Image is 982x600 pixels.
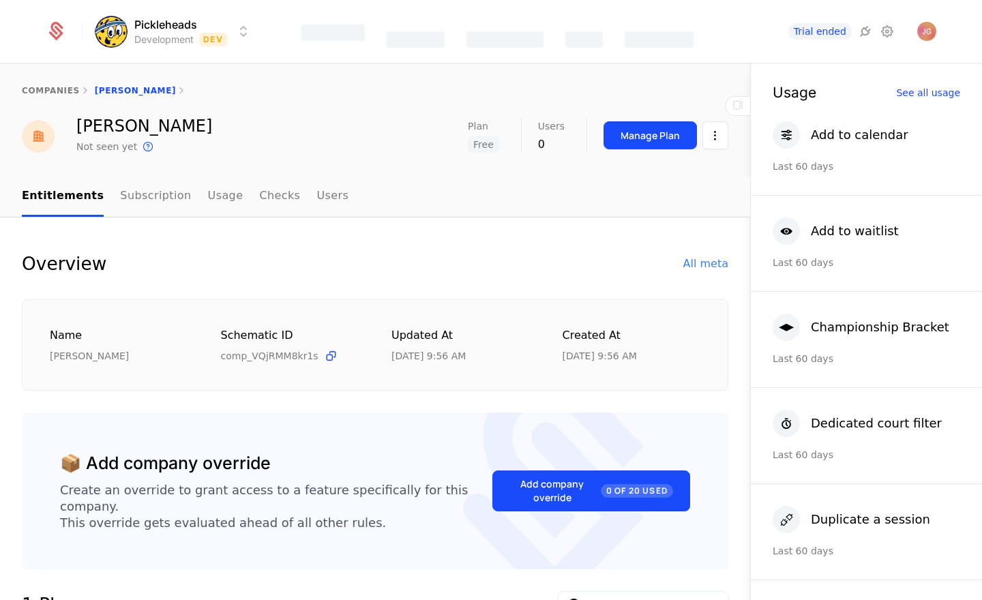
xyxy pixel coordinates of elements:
[773,314,949,341] button: Championship Bracket
[702,121,728,149] button: Select action
[301,25,365,41] div: Features
[134,16,197,33] span: Pickleheads
[120,177,191,217] a: Subscription
[391,327,530,344] div: Updated at
[917,22,936,41] img: Jeff Gordon
[22,250,106,277] div: Overview
[509,477,673,505] div: Add company override
[811,318,949,337] div: Championship Bracket
[76,140,137,153] div: Not seen yet
[917,22,936,41] button: Open user button
[773,448,960,462] div: Last 60 days
[773,544,960,558] div: Last 60 days
[879,23,895,40] a: Settings
[22,177,348,217] ul: Choose Sub Page
[601,484,673,498] span: 0 of 20 Used
[199,33,227,46] span: Dev
[538,136,565,153] div: 0
[76,118,212,134] div: [PERSON_NAME]
[773,410,942,437] button: Dedicated court filter
[22,120,55,153] img: Abarna Ravindran
[604,121,697,149] button: Manage Plan
[316,177,348,217] a: Users
[387,31,445,48] div: Catalog
[621,129,680,142] div: Manage Plan
[221,349,318,363] span: comp_VQjRMM8kr1s
[773,160,960,173] div: Last 60 days
[466,31,544,48] div: Companies
[50,327,188,344] div: Name
[22,86,80,95] a: companies
[221,327,359,344] div: Schematic ID
[773,85,816,100] div: Usage
[538,121,565,131] span: Users
[468,121,488,131] span: Plan
[60,482,492,531] div: Create an override to grant access to a feature specifically for this company. This override gets...
[773,352,960,365] div: Last 60 days
[60,451,271,477] div: 📦 Add company override
[811,125,908,145] div: Add to calendar
[857,23,874,40] a: Integrations
[625,31,694,48] div: Components
[563,349,637,363] div: 8/18/25, 9:56 AM
[788,23,852,40] a: Trial ended
[811,222,899,241] div: Add to waitlist
[391,349,466,363] div: 8/18/25, 9:56 AM
[773,121,908,149] button: Add to calendar
[99,16,252,46] button: Select environment
[468,136,499,153] span: Free
[811,414,942,433] div: Dedicated court filter
[208,177,243,217] a: Usage
[563,327,701,344] div: Created at
[773,217,899,245] button: Add to waitlist
[773,506,930,533] button: Duplicate a session
[773,256,960,269] div: Last 60 days
[259,177,300,217] a: Checks
[22,177,104,217] a: Entitlements
[492,470,690,511] button: Add company override0 of 20 Used
[683,256,728,272] div: All meta
[22,177,728,217] nav: Main
[95,15,128,48] img: Pickleheads
[50,349,188,363] div: [PERSON_NAME]
[565,31,602,48] div: Events
[811,510,930,529] div: Duplicate a session
[896,88,960,97] div: See all usage
[134,33,194,46] div: Development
